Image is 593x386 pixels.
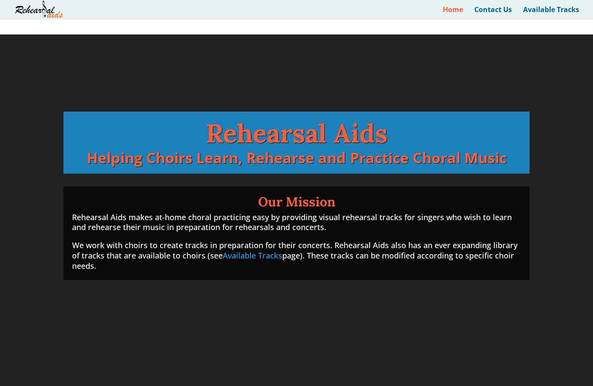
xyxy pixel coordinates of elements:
a: Home [443,6,463,19]
h1: Rehearsal Aids [72,120,521,150]
strong: Our Mission [258,193,335,210]
p: Helping Choirs Learn, Rehearse and Practice Choral Music [72,150,521,165]
a: Contact Us [474,6,512,19]
p: Rehearsal Aids makes at-home choral practicing easy by providing visual rehearsal tracks for sing... [72,212,521,241]
p: We work with choirs to create tracks in preparation for their concerts. Rehearsal Aids also has a... [72,240,521,271]
a: Available Tracks [223,250,282,261]
a: Available Tracks [523,6,579,19]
